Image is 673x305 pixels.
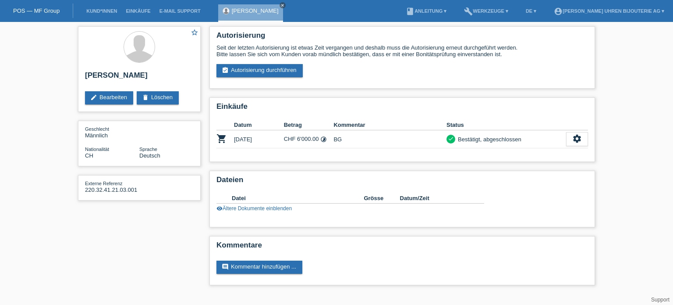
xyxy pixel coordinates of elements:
h2: Einkäufe [216,102,588,115]
a: bookAnleitung ▾ [401,8,451,14]
i: check [448,136,454,142]
span: Schweiz [85,152,93,159]
a: Support [651,297,669,303]
span: Deutsch [139,152,160,159]
i: edit [90,94,97,101]
i: assignment_turned_in [222,67,229,74]
a: POS — MF Group [13,7,60,14]
i: close [280,3,285,7]
div: Seit der letzten Autorisierung ist etwas Zeit vergangen und deshalb muss die Autorisierung erneut... [216,44,588,57]
i: Fixe Raten (24 Raten) [320,136,327,143]
i: star_border [191,29,198,36]
span: Externe Referenz [85,181,123,186]
a: buildWerkzeuge ▾ [460,8,513,14]
a: account_circle[PERSON_NAME] Uhren Bijouterie AG ▾ [549,8,669,14]
span: Sprache [139,147,157,152]
th: Betrag [284,120,334,130]
a: E-Mail Support [155,8,205,14]
th: Status [446,120,566,130]
a: editBearbeiten [85,91,133,104]
div: Männlich [85,126,139,139]
a: DE ▾ [521,8,541,14]
a: Einkäufe [121,8,155,14]
a: star_border [191,29,198,38]
h2: Autorisierung [216,31,588,44]
td: CHF 6'000.00 [284,130,334,148]
a: visibilityÄltere Dokumente einblenden [216,205,292,212]
h2: [PERSON_NAME] [85,71,194,84]
i: comment [222,263,229,270]
th: Datum/Zeit [400,193,472,204]
a: [PERSON_NAME] [232,7,279,14]
a: deleteLöschen [137,91,179,104]
div: Bestätigt, abgeschlossen [455,135,521,144]
td: BG [333,130,446,148]
i: settings [572,134,582,144]
a: assignment_turned_inAutorisierung durchführen [216,64,303,77]
h2: Dateien [216,176,588,189]
td: [DATE] [234,130,284,148]
i: delete [142,94,149,101]
a: Kund*innen [82,8,121,14]
th: Datum [234,120,284,130]
i: build [464,7,473,16]
span: Geschlecht [85,126,109,132]
i: POSP00026888 [216,133,227,144]
div: 220.32.41.21.03.001 [85,180,139,193]
th: Datei [232,193,364,204]
span: Nationalität [85,147,109,152]
th: Grösse [364,193,400,204]
h2: Kommentare [216,241,588,254]
a: close [280,2,286,8]
i: visibility [216,205,223,212]
a: commentKommentar hinzufügen ... [216,261,302,274]
i: account_circle [554,7,563,16]
i: book [406,7,414,16]
th: Kommentar [333,120,446,130]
